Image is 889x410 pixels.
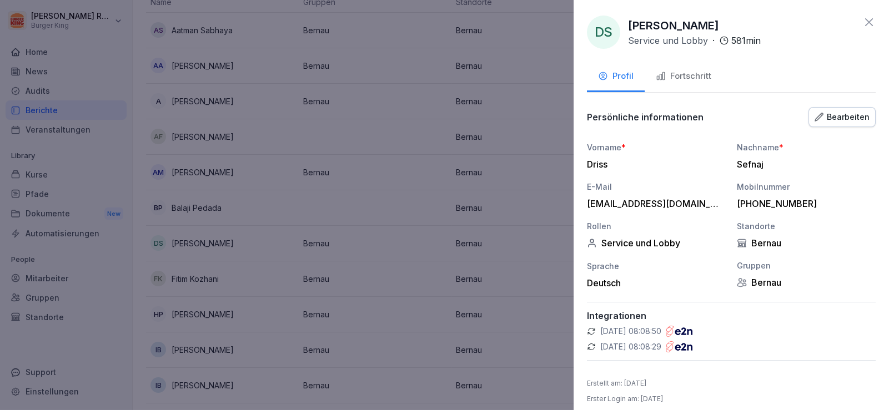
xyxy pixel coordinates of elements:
[600,326,661,337] p: [DATE] 08:08:50
[737,220,876,232] div: Standorte
[587,141,726,153] div: Vorname
[737,260,876,271] div: Gruppen
[737,198,870,209] div: [PHONE_NUMBER]
[600,341,661,352] p: [DATE] 08:08:29
[587,237,726,249] div: Service und Lobby
[666,326,692,337] img: e2n.png
[628,34,708,47] p: Service und Lobby
[628,17,719,34] p: [PERSON_NAME]
[587,277,726,288] div: Deutsch
[645,62,722,92] button: Fortschritt
[587,260,726,272] div: Sprache
[587,112,704,123] p: Persönliche informationen
[598,70,634,83] div: Profil
[587,62,645,92] button: Profil
[808,107,876,127] button: Bearbeiten
[587,220,726,232] div: Rollen
[737,141,876,153] div: Nachname
[737,237,876,249] div: Bernau
[737,181,876,193] div: Mobilnummer
[656,70,711,83] div: Fortschritt
[587,181,726,193] div: E-Mail
[587,378,646,388] p: Erstellt am : [DATE]
[587,198,720,209] div: [EMAIL_ADDRESS][DOMAIN_NAME]
[815,111,870,123] div: Bearbeiten
[731,34,761,47] p: 581 min
[737,277,876,288] div: Bernau
[628,34,761,47] div: ·
[587,159,720,170] div: Driss
[587,16,620,49] div: DS
[587,394,663,404] p: Erster Login am : [DATE]
[587,310,876,321] p: Integrationen
[666,341,692,352] img: e2n.png
[737,159,870,170] div: Sefnaj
